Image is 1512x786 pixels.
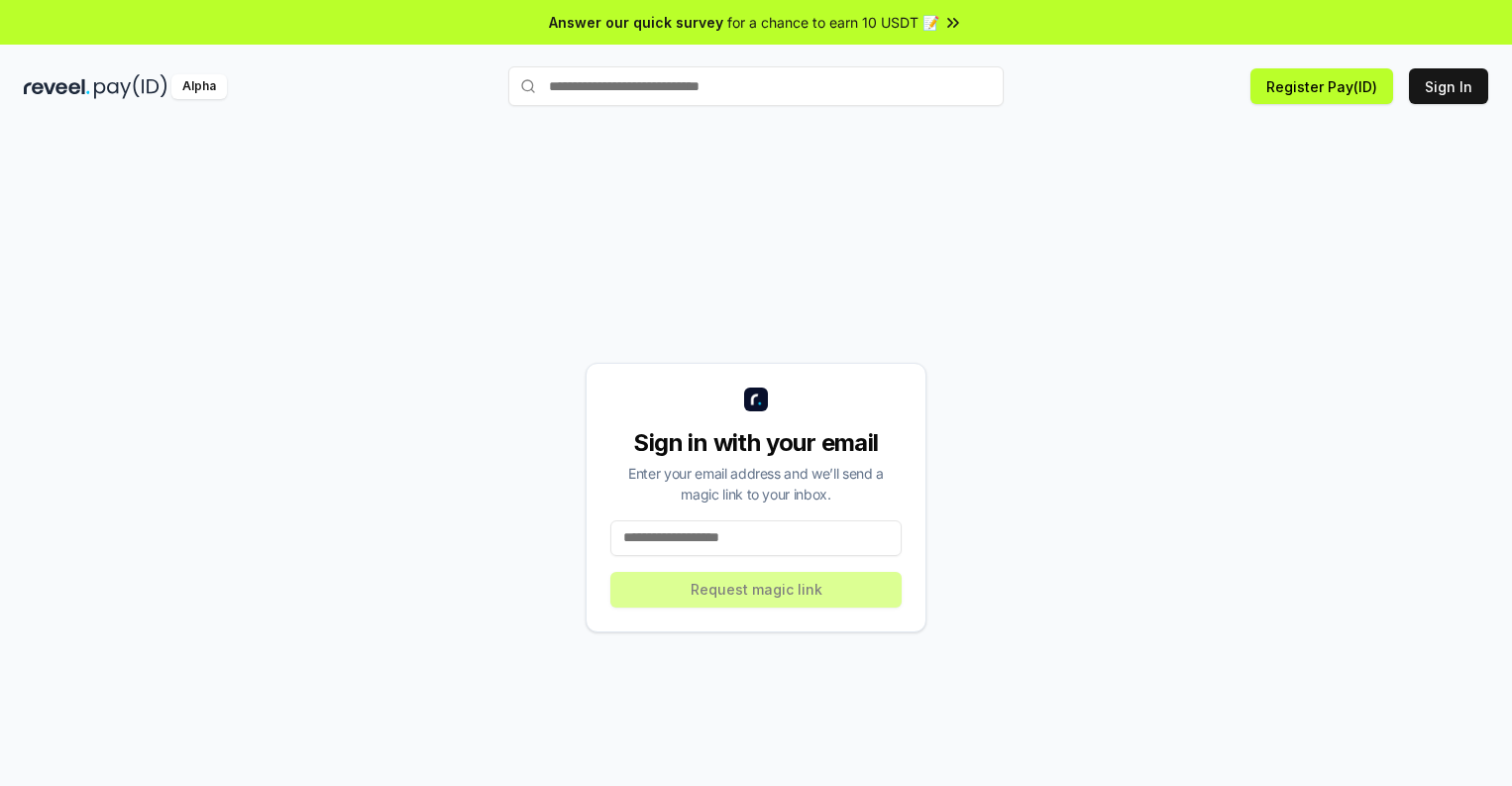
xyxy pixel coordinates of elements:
span: for a chance to earn 10 USDT 📝 [727,12,939,33]
span: Answer our quick survey [549,12,723,33]
button: Register Pay(ID) [1250,68,1393,104]
div: Sign in with your email [610,427,902,459]
button: Sign In [1409,68,1488,104]
img: reveel_dark [24,74,90,99]
img: pay_id [94,74,167,99]
div: Enter your email address and we’ll send a magic link to your inbox. [610,463,902,505]
div: Alpha [171,74,227,99]
img: logo_small [744,388,768,411]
